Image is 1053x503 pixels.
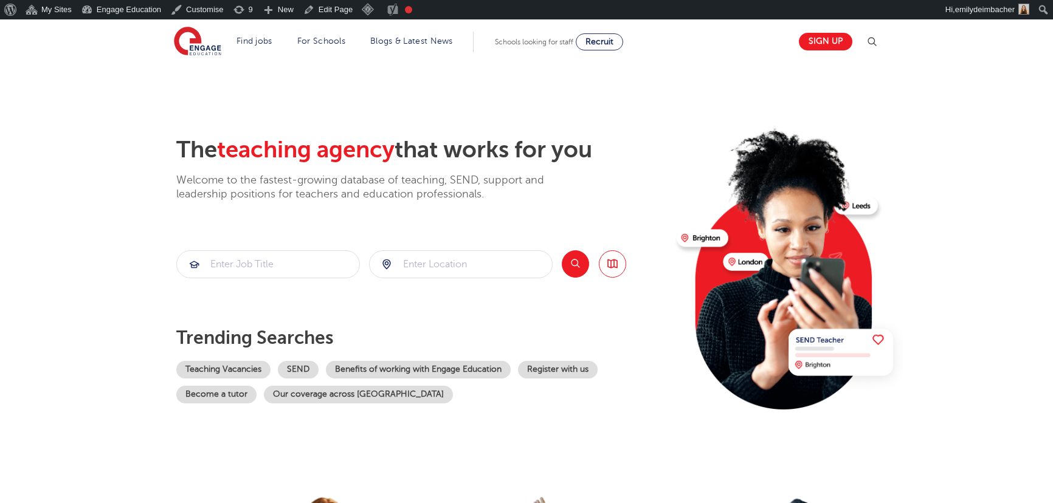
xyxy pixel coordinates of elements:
a: Our coverage across [GEOGRAPHIC_DATA] [264,386,453,403]
button: Search [562,250,589,278]
span: emilydeimbacher [955,5,1015,14]
input: Submit [370,251,552,278]
div: Needs improvement [405,6,412,13]
div: Submit [369,250,553,278]
a: Find jobs [236,36,272,46]
a: Teaching Vacancies [176,361,271,378]
img: Engage Education [174,27,221,57]
a: Recruit [576,33,623,50]
p: Welcome to the fastest-growing database of teaching, SEND, support and leadership positions for t... [176,173,578,202]
a: Blogs & Latest News [370,36,453,46]
h2: The that works for you [176,136,667,164]
a: Become a tutor [176,386,257,403]
span: Recruit [585,37,613,46]
a: SEND [278,361,319,378]
a: Register with us [518,361,598,378]
a: Benefits of working with Engage Education [326,361,511,378]
p: Trending searches [176,327,667,349]
div: Submit [176,250,360,278]
span: Schools looking for staff [495,38,573,46]
a: For Schools [297,36,345,46]
input: Submit [177,251,359,278]
span: teaching agency [217,137,395,163]
a: Sign up [799,33,852,50]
